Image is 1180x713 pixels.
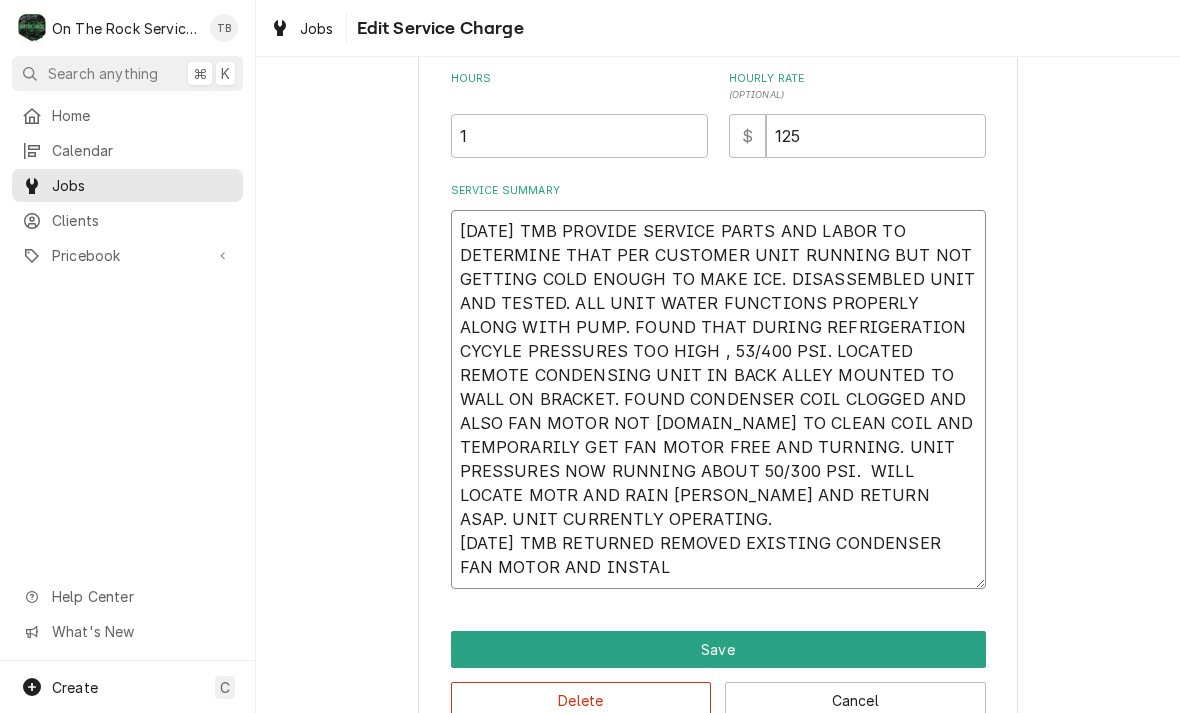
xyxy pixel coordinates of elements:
[210,14,238,42] div: Todd Brady's Avatar
[52,105,233,126] span: Home
[52,18,199,39] div: On The Rock Services
[18,14,46,42] div: O
[220,677,230,698] span: C
[12,615,243,648] a: Go to What's New
[12,580,243,613] a: Go to Help Center
[729,114,766,158] div: $
[351,15,524,42] span: Edit Service Charge
[210,14,238,42] div: TB
[451,71,708,103] label: Hours
[729,71,986,158] div: [object Object]
[52,679,98,696] span: Create
[451,71,708,158] div: [object Object]
[729,71,986,103] label: Hourly Rate
[12,169,243,202] a: Jobs
[451,183,986,589] div: Service Summary
[451,631,986,668] button: Save
[52,621,231,642] span: What's New
[12,99,243,132] a: Home
[221,63,230,84] span: K
[12,239,243,272] a: Go to Pricebook
[52,140,233,161] span: Calendar
[48,63,158,84] span: Search anything
[52,210,233,231] span: Clients
[18,14,46,42] div: On The Rock Services's Avatar
[451,183,986,199] label: Service Summary
[729,89,785,100] span: ( optional )
[12,204,243,237] a: Clients
[12,134,243,167] a: Calendar
[193,63,207,84] span: ⌘
[451,631,986,668] div: Button Group Row
[12,56,243,91] button: Search anything⌘K
[52,245,203,266] span: Pricebook
[451,210,986,589] textarea: [DATE] TMB PROVIDE SERVICE PARTS AND LABOR TO DETERMINE THAT PER CUSTOMER UNIT RUNNING BUT NOT GE...
[262,12,342,45] a: Jobs
[300,18,334,39] span: Jobs
[52,175,233,196] span: Jobs
[52,586,231,607] span: Help Center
